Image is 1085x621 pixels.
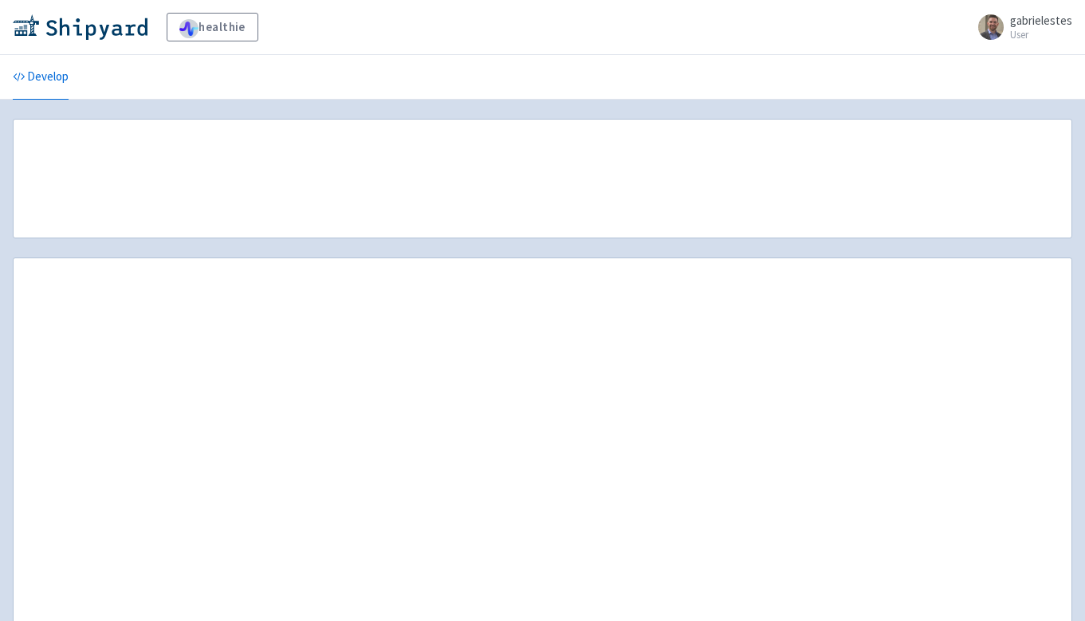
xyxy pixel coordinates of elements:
a: Develop [13,55,69,100]
small: User [1010,29,1072,40]
a: healthie [167,13,258,41]
span: gabrielestes [1010,13,1072,28]
img: Shipyard logo [13,14,147,40]
a: gabrielestes User [969,14,1072,40]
